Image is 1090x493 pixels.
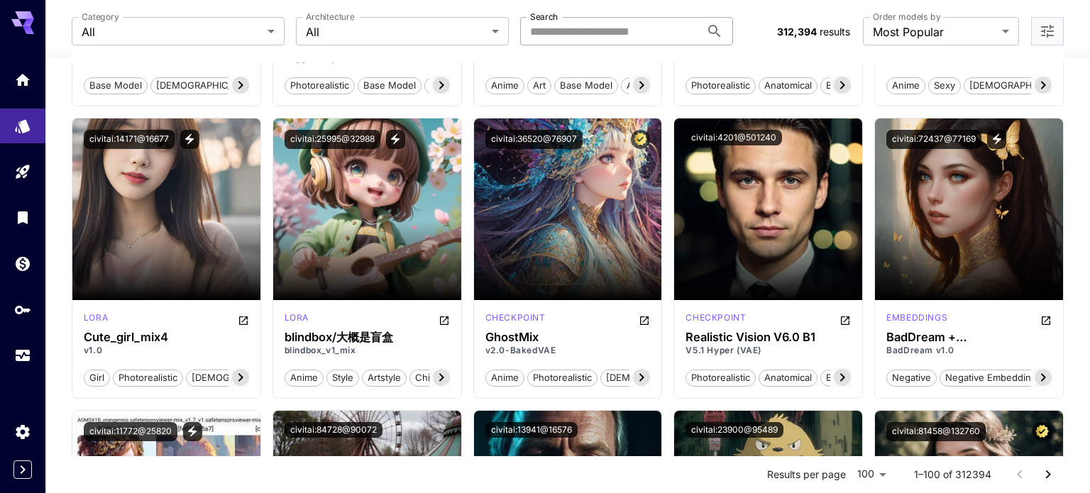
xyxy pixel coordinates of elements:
button: photo [424,76,461,94]
button: Expand sidebar [13,460,32,479]
button: anime [886,76,925,94]
button: civitai:81458@132760 [886,422,986,441]
button: View trigger words [183,422,202,441]
span: base model [821,371,883,385]
button: Open in CivitAI [238,311,249,328]
span: [DEMOGRAPHIC_DATA] [601,371,714,385]
div: Library [14,209,31,226]
p: V5.1 Hyper (VAE) [686,344,851,357]
span: All [306,23,486,40]
span: anime [486,79,524,93]
span: photorealistic [285,79,354,93]
button: Open in CivitAI [439,311,450,328]
button: base model [84,76,148,94]
button: anime [485,76,524,94]
span: base model [84,79,147,93]
button: negative [886,368,937,387]
button: civitai:13941@16576 [485,422,578,438]
p: checkpoint [686,311,746,324]
button: anatomical [759,76,817,94]
button: artstyle [621,76,666,94]
div: Home [14,71,31,89]
span: girl [84,371,109,385]
span: photorealistic [686,79,755,93]
span: artstyle [363,371,406,385]
button: base model [820,76,884,94]
label: Search [530,11,558,23]
span: negative [887,371,936,385]
span: photorealistic [528,371,597,385]
div: Settings [14,423,31,441]
span: base model [555,79,617,93]
p: lora [84,311,108,324]
button: [DEMOGRAPHIC_DATA] [150,76,265,94]
div: 100 [852,464,891,484]
button: civitai:72437@77169 [886,130,981,149]
span: 312,394 [777,26,817,38]
label: Category [82,11,119,23]
span: [DEMOGRAPHIC_DATA] [964,79,1077,93]
span: photo [425,79,461,93]
h3: Cute_girl_mix4 [84,331,249,344]
div: Realistic Vision V6.0 B1 [686,331,851,344]
button: anime [485,368,524,387]
button: art [527,76,551,94]
button: anatomical [759,368,817,387]
span: base model [821,79,883,93]
button: View trigger words [987,130,1006,149]
span: anime [285,371,323,385]
div: Wallet [14,255,31,272]
span: negative embedding [940,371,1042,385]
h3: BadDream + UnrealisticDream (Negative Embeddings) [886,331,1052,344]
button: Open in CivitAI [639,311,650,328]
button: [DEMOGRAPHIC_DATA] [186,368,300,387]
span: base model [358,79,421,93]
button: girl [84,368,110,387]
span: chibi [410,371,443,385]
button: Open in CivitAI [1040,311,1052,328]
button: base model [554,76,618,94]
button: View trigger words [386,130,405,149]
div: Playground [14,163,31,181]
span: anime [887,79,925,93]
button: civitai:25995@32988 [285,130,380,149]
p: v2.0-BakedVAE [485,344,651,357]
button: artstyle [362,368,407,387]
span: anime [486,371,524,385]
span: [DEMOGRAPHIC_DATA] [151,79,264,93]
button: civitai:14171@16677 [84,130,175,149]
span: anatomical [759,371,817,385]
button: anime [285,368,324,387]
button: Go to next page [1034,460,1062,489]
h3: blindbox/大概是盲盒 [285,331,450,344]
div: SD 1.5 [485,311,546,328]
button: negative embedding [940,368,1042,387]
span: All [82,23,262,40]
span: Most Popular [873,23,996,40]
span: sexy [929,79,960,93]
button: base model [820,368,884,387]
button: civitai:4201@501240 [686,130,782,145]
span: photorealistic [114,371,182,385]
div: Usage [14,347,31,365]
button: photorealistic [686,368,756,387]
button: [DEMOGRAPHIC_DATA] [964,76,1078,94]
div: SD 1.5 [285,311,309,328]
div: SD 1.5 [886,311,947,328]
p: BadDream v1.0 [886,344,1052,357]
button: base model [358,76,422,94]
h3: GhostMix [485,331,651,344]
p: Results per page [767,467,846,482]
button: photorealistic [285,76,355,94]
button: chibi [409,368,444,387]
span: results [820,26,850,38]
span: photorealistic [686,371,755,385]
div: SD 1.5 Hyper [686,311,746,328]
span: [DEMOGRAPHIC_DATA] [187,371,299,385]
button: civitai:84728@90072 [285,422,382,438]
button: civitai:36520@76907 [485,130,583,149]
button: photorealistic [113,368,183,387]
